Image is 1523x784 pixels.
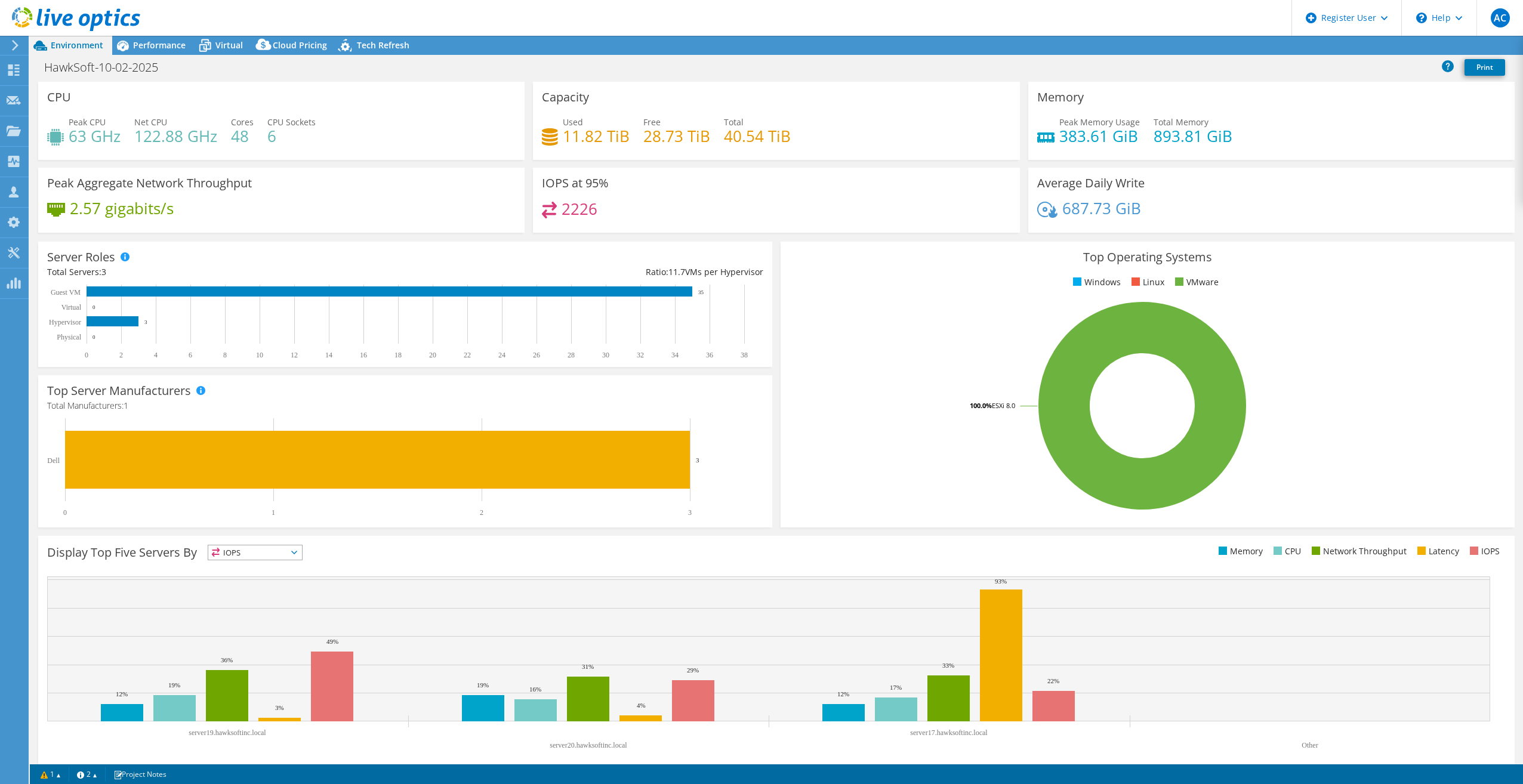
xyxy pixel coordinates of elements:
[272,508,275,517] text: 1
[51,39,103,51] span: Environment
[47,266,405,279] div: Total Servers:
[706,351,713,359] text: 36
[637,702,646,709] text: 4%
[221,656,233,663] text: 36%
[1216,545,1263,558] li: Memory
[93,334,95,340] text: 0
[1465,59,1505,76] a: Print
[168,681,180,689] text: 19%
[688,508,692,517] text: 3
[325,351,332,359] text: 14
[542,91,589,104] h3: Capacity
[1037,91,1084,104] h3: Memory
[970,401,992,410] tspan: 100.0%
[1172,276,1219,289] li: VMware
[134,116,167,128] span: Net CPU
[563,129,630,143] h4: 11.82 TiB
[1037,177,1145,190] h3: Average Daily Write
[562,202,597,215] h4: 2226
[687,666,699,674] text: 29%
[47,384,191,397] h3: Top Server Manufacturers
[101,266,106,277] span: 3
[696,456,699,464] text: 3
[533,351,540,359] text: 26
[1467,545,1500,558] li: IOPS
[1059,116,1140,128] span: Peak Memory Usage
[32,767,69,782] a: 1
[405,266,763,279] div: Ratio: VMs per Hypervisor
[529,686,541,693] text: 16%
[550,741,627,749] text: server20.hawksoftinc.local
[223,351,227,359] text: 8
[208,545,302,560] span: IOPS
[724,129,791,143] h4: 40.54 TiB
[69,129,121,143] h4: 63 GHz
[602,351,609,359] text: 30
[291,351,298,359] text: 12
[231,116,254,128] span: Cores
[563,116,583,128] span: Used
[1059,129,1140,143] h4: 383.61 GiB
[47,91,71,104] h3: CPU
[85,351,88,359] text: 0
[637,351,644,359] text: 32
[910,729,988,737] text: server17.hawksoftinc.local
[394,351,402,359] text: 18
[69,116,106,128] span: Peak CPU
[47,399,763,412] h4: Total Manufacturers:
[671,351,679,359] text: 34
[890,684,902,691] text: 17%
[992,401,1015,410] tspan: ESXi 8.0
[1047,677,1059,684] text: 22%
[1302,741,1318,749] text: Other
[47,456,60,465] text: Dell
[837,690,849,697] text: 12%
[47,251,115,264] h3: Server Roles
[582,663,594,670] text: 31%
[1154,116,1208,128] span: Total Memory
[61,303,82,311] text: Virtual
[39,61,177,74] h1: HawkSoft-10-02-2025
[63,508,67,517] text: 0
[1414,545,1459,558] li: Latency
[360,351,367,359] text: 16
[643,129,710,143] h4: 28.73 TiB
[542,177,609,190] h3: IOPS at 95%
[105,767,175,782] a: Project Notes
[154,351,158,359] text: 4
[256,351,263,359] text: 10
[189,351,192,359] text: 6
[124,400,128,411] span: 1
[942,662,954,669] text: 33%
[215,39,243,51] span: Virtual
[790,251,1506,264] h3: Top Operating Systems
[69,767,106,782] a: 2
[116,690,128,697] text: 12%
[144,319,147,325] text: 3
[231,129,254,143] h4: 48
[1309,545,1407,558] li: Network Throughput
[698,289,704,295] text: 35
[49,318,81,326] text: Hypervisor
[568,351,575,359] text: 28
[477,681,489,689] text: 19%
[134,129,217,143] h4: 122.88 GHz
[464,351,471,359] text: 22
[995,578,1007,585] text: 93%
[480,508,483,517] text: 2
[119,351,123,359] text: 2
[1271,545,1301,558] li: CPU
[1154,129,1232,143] h4: 893.81 GiB
[70,202,174,215] h4: 2.57 gigabits/s
[267,129,316,143] h4: 6
[1416,13,1427,23] svg: \n
[326,638,338,645] text: 49%
[429,351,436,359] text: 20
[57,333,81,341] text: Physical
[1491,8,1510,27] span: AC
[1062,202,1141,215] h4: 687.73 GiB
[51,288,81,297] text: Guest VM
[1070,276,1121,289] li: Windows
[741,351,748,359] text: 38
[189,729,266,737] text: server19.hawksoftinc.local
